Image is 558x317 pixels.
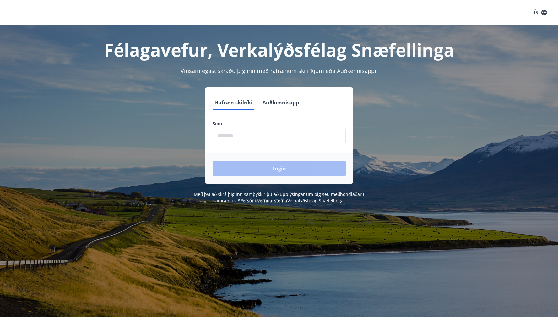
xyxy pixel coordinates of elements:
button: Rafræn skilríki [213,95,255,110]
a: Persónuverndarstefna [240,197,287,203]
span: Vinsamlegast skráðu þig inn með rafrænum skilríkjum eða Auðkennisappi. [181,67,378,75]
h1: Félagavefur, Verkalýðsfélag Snæfellinga [61,38,498,62]
button: Auðkennisapp [260,95,301,110]
label: Sími [213,120,346,127]
span: Með því að skrá þig inn samþykkir þú að upplýsingar um þig séu meðhöndlaðar í samræmi við Verkalý... [194,191,364,203]
button: ÍS [530,7,550,18]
